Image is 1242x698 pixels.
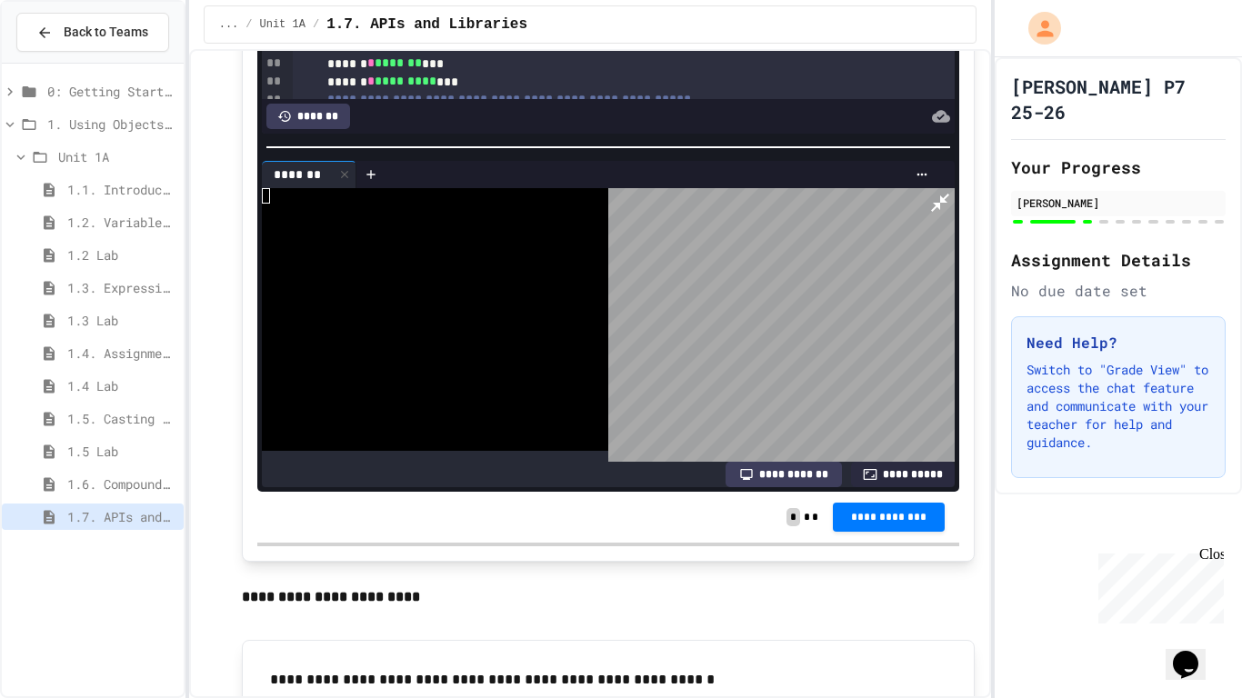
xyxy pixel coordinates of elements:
[7,7,125,115] div: Chat with us now!Close
[1166,625,1224,680] iframe: chat widget
[1011,247,1226,273] h2: Assignment Details
[67,278,176,297] span: 1.3. Expressions and Output [New]
[260,17,305,32] span: Unit 1A
[1027,332,1210,354] h3: Need Help?
[67,213,176,232] span: 1.2. Variables and Data Types
[67,245,176,264] span: 1.2 Lab
[64,23,148,42] span: Back to Teams
[1017,194,1220,211] div: [PERSON_NAME]
[67,180,176,199] span: 1.1. Introduction to Algorithms, Programming, and Compilers
[219,17,239,32] span: ...
[67,344,176,363] span: 1.4. Assignment and Input
[1011,74,1226,125] h1: [PERSON_NAME] P7 25-26
[16,13,169,52] button: Back to Teams
[47,82,176,101] span: 0: Getting Started
[1011,155,1226,180] h2: Your Progress
[67,474,176,494] span: 1.6. Compound Assignment Operators
[245,17,252,32] span: /
[58,147,176,166] span: Unit 1A
[1011,280,1226,302] div: No due date set
[1027,361,1210,452] p: Switch to "Grade View" to access the chat feature and communicate with your teacher for help and ...
[313,17,319,32] span: /
[67,311,176,330] span: 1.3 Lab
[67,507,176,526] span: 1.7. APIs and Libraries
[67,409,176,428] span: 1.5. Casting and Ranges of Values
[67,376,176,395] span: 1.4 Lab
[47,115,176,134] span: 1. Using Objects and Methods
[1009,7,1066,49] div: My Account
[1091,546,1224,623] iframe: chat widget
[326,14,527,35] span: 1.7. APIs and Libraries
[67,442,176,461] span: 1.5 Lab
